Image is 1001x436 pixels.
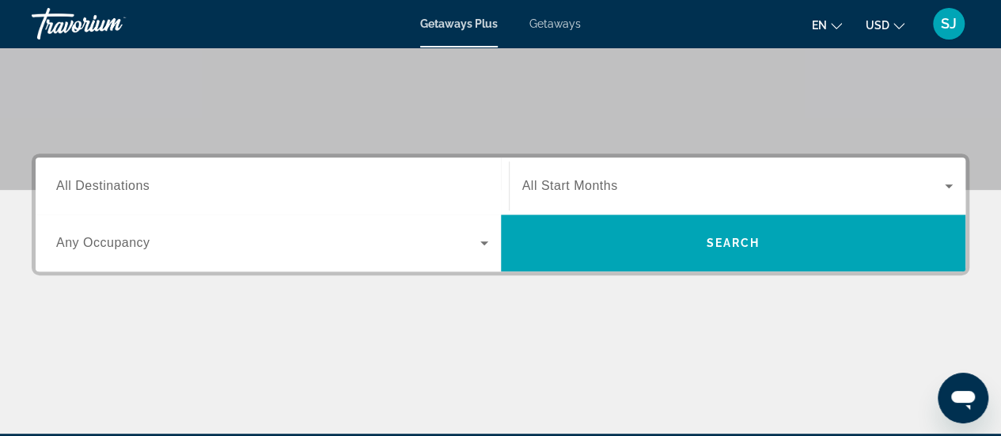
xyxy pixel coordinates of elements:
[420,17,498,30] a: Getaways Plus
[866,13,904,36] button: Change currency
[812,13,842,36] button: Change language
[928,7,969,40] button: User Menu
[501,214,966,271] button: Search
[522,179,618,192] span: All Start Months
[36,157,965,271] div: Search widget
[812,19,827,32] span: en
[529,17,581,30] a: Getaways
[706,237,760,249] span: Search
[941,16,957,32] span: SJ
[32,3,190,44] a: Travorium
[938,373,988,423] iframe: Button to launch messaging window
[56,179,150,192] span: All Destinations
[56,236,150,249] span: Any Occupancy
[866,19,889,32] span: USD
